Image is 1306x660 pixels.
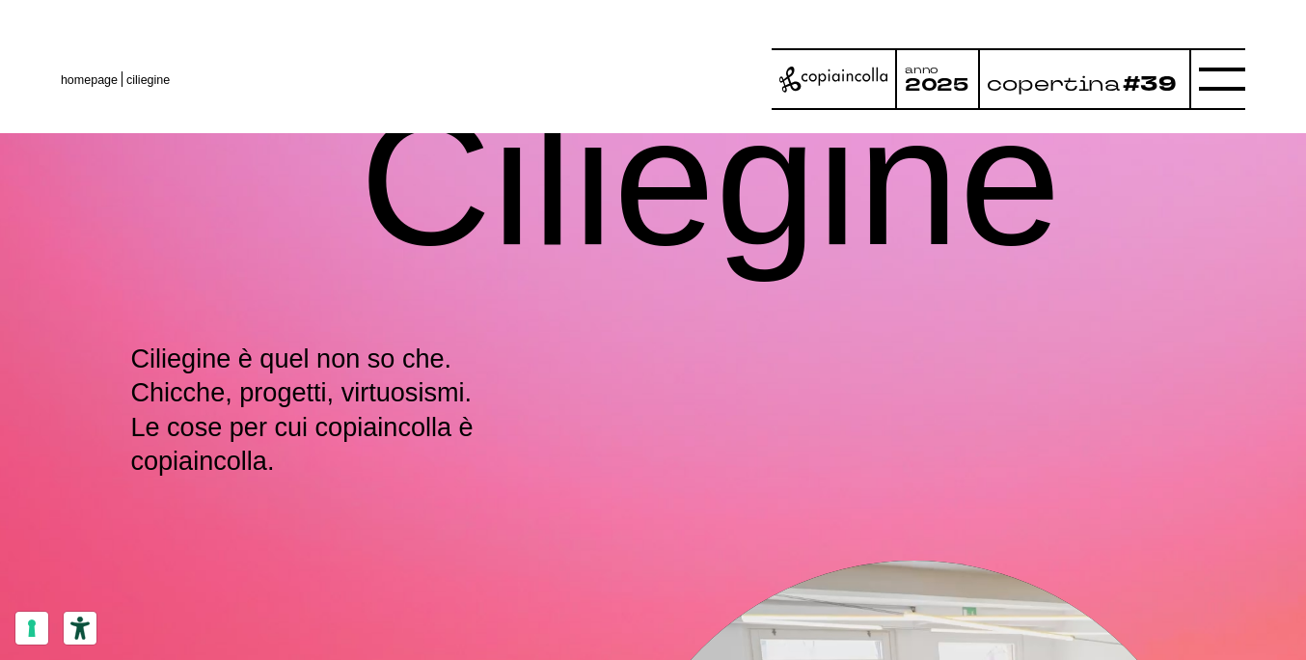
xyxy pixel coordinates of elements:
[126,73,170,87] span: ciliegine
[64,612,96,645] button: Strumenti di accessibilità
[905,63,939,76] tspan: anno
[360,53,1061,309] h1: Ciliegine
[15,612,48,645] button: Le tue preferenze relative al consenso per le tecnologie di tracciamento
[61,73,118,87] a: homepage
[1127,70,1182,98] tspan: #39
[905,72,969,97] tspan: 2025
[130,342,548,478] p: Ciliegine è quel non so che. Chicche, progetti, virtuosismi. Le cose per cui copiaincolla è copia...
[987,70,1124,96] tspan: copertina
